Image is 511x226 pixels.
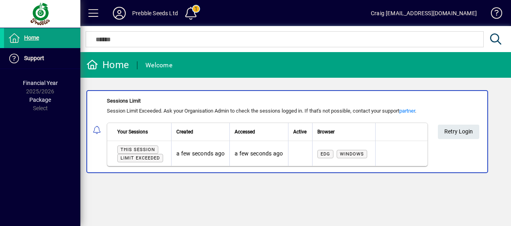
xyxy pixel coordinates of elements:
[121,155,160,161] span: Limit exceeded
[121,147,155,152] span: This session
[132,7,178,20] div: Prebble Seeds Ltd
[145,59,172,72] div: Welcome
[24,55,44,61] span: Support
[107,97,428,105] div: Sessions Limit
[29,97,51,103] span: Package
[229,141,288,166] td: a few seconds ago
[340,151,364,157] span: Windows
[24,34,39,41] span: Home
[23,80,58,86] span: Financial Year
[117,127,148,136] span: Your Sessions
[317,127,335,136] span: Browser
[86,59,129,71] div: Home
[107,107,428,115] div: Session Limit Exceeded. Ask your Organisation Admin to check the sessions logged in. If that's no...
[293,127,307,136] span: Active
[235,127,255,136] span: Accessed
[176,127,193,136] span: Created
[485,2,501,28] a: Knowledge Base
[106,6,132,20] button: Profile
[371,7,477,20] div: Craig [EMAIL_ADDRESS][DOMAIN_NAME]
[171,141,229,166] td: a few seconds ago
[80,90,511,173] app-alert-notification-menu-item: Sessions Limit
[399,108,415,114] a: partner
[444,125,473,138] span: Retry Login
[4,48,80,69] a: Support
[321,151,330,157] span: Edg
[438,125,479,139] button: Retry Login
